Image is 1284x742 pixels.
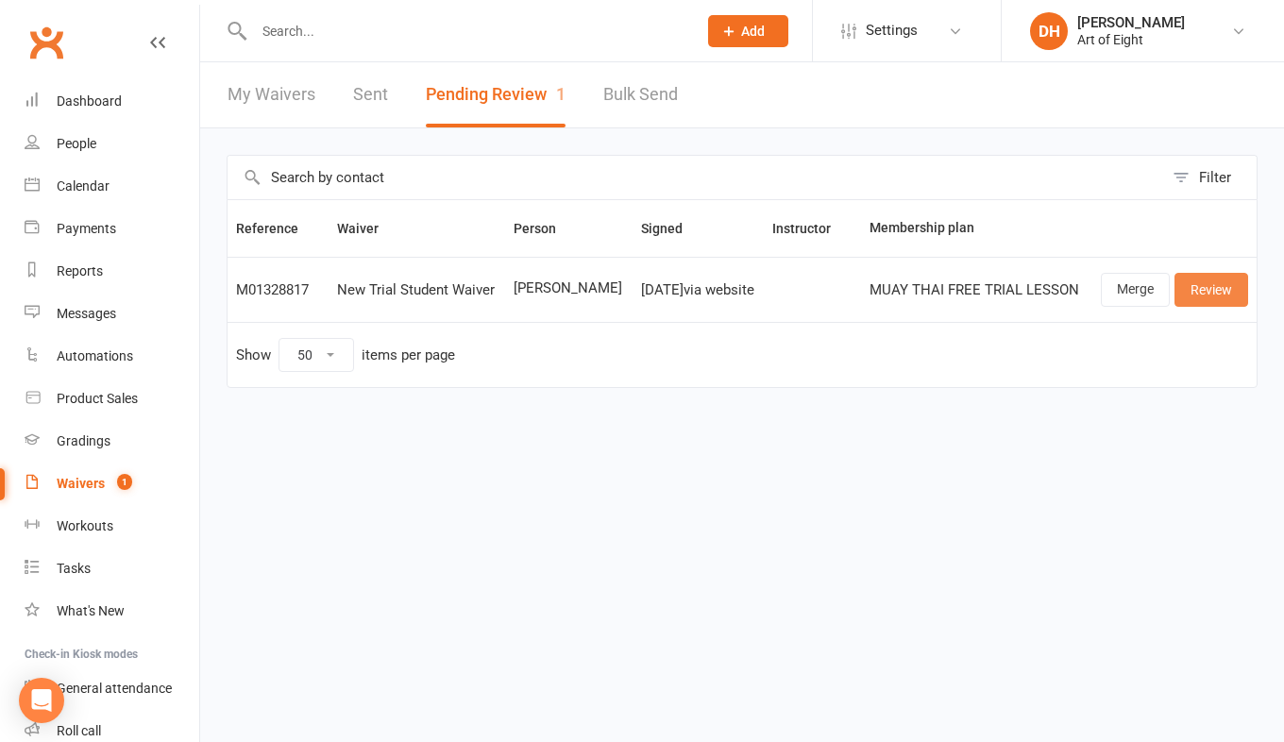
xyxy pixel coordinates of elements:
[57,263,103,278] div: Reports
[228,62,315,127] a: My Waivers
[57,561,91,576] div: Tasks
[1101,273,1170,307] a: Merge
[57,518,113,533] div: Workouts
[248,18,684,44] input: Search...
[25,208,199,250] a: Payments
[23,19,70,66] a: Clubworx
[57,723,101,738] div: Roll call
[57,433,110,448] div: Gradings
[514,280,623,296] span: [PERSON_NAME]
[514,217,577,240] button: Person
[25,590,199,632] a: What's New
[772,221,852,236] span: Instructor
[57,221,116,236] div: Payments
[57,348,133,363] div: Automations
[25,165,199,208] a: Calendar
[57,178,110,194] div: Calendar
[25,80,199,123] a: Dashboard
[337,282,497,298] div: New Trial Student Waiver
[870,282,1082,298] div: MUAY THAI FREE TRIAL LESSON
[641,282,756,298] div: [DATE] via website
[25,505,199,548] a: Workouts
[641,217,703,240] button: Signed
[25,293,199,335] a: Messages
[236,221,319,236] span: Reference
[514,221,577,236] span: Person
[57,681,172,696] div: General attendance
[353,62,388,127] a: Sent
[25,123,199,165] a: People
[861,200,1090,257] th: Membership plan
[337,221,399,236] span: Waiver
[603,62,678,127] a: Bulk Send
[641,221,703,236] span: Signed
[25,250,199,293] a: Reports
[57,476,105,491] div: Waivers
[19,678,64,723] div: Open Intercom Messenger
[426,62,566,127] button: Pending Review1
[741,24,765,39] span: Add
[57,391,138,406] div: Product Sales
[362,347,455,363] div: items per page
[1199,166,1231,189] div: Filter
[772,217,852,240] button: Instructor
[25,548,199,590] a: Tasks
[236,338,455,372] div: Show
[1163,156,1257,199] button: Filter
[708,15,788,47] button: Add
[1174,273,1248,307] a: Review
[1077,14,1185,31] div: [PERSON_NAME]
[236,282,320,298] div: M01328817
[25,463,199,505] a: Waivers 1
[1030,12,1068,50] div: DH
[57,603,125,618] div: What's New
[866,9,918,52] span: Settings
[25,378,199,420] a: Product Sales
[117,474,132,490] span: 1
[57,136,96,151] div: People
[25,667,199,710] a: General attendance kiosk mode
[25,335,199,378] a: Automations
[25,420,199,463] a: Gradings
[236,217,319,240] button: Reference
[337,217,399,240] button: Waiver
[57,306,116,321] div: Messages
[57,93,122,109] div: Dashboard
[228,156,1163,199] input: Search by contact
[1077,31,1185,48] div: Art of Eight
[556,84,566,104] span: 1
